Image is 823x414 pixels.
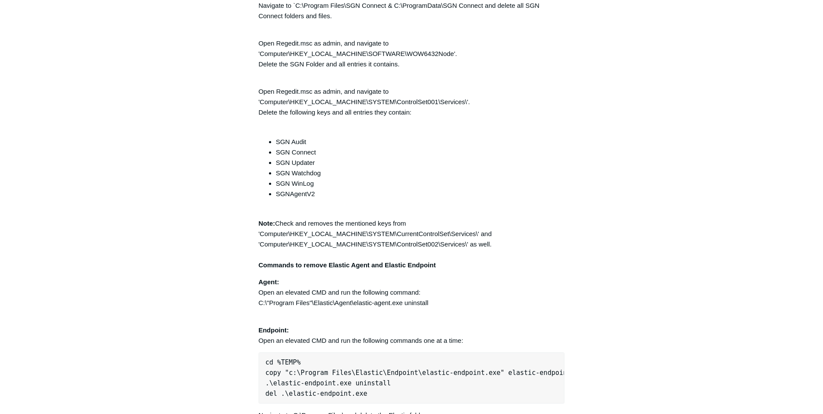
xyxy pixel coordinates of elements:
li: SGN Watchdog [276,168,565,178]
strong: Note: [259,220,275,227]
strong: Commands to remove Elastic Agent and Elastic Endpoint [259,261,436,269]
li: SGN Connect [276,147,565,158]
li: SGN Updater [276,158,565,168]
li: SGN Audit [276,137,565,147]
li: SGNAgentV2 [276,189,565,210]
p: Check and removes the mentioned keys from 'Computer\HKEY_LOCAL_MACHINE\SYSTEM\CurrentControlSet\S... [259,218,565,270]
pre: cd %TEMP% copy "c:\Program Files\Elastic\Endpoint\elastic-endpoint.exe" elastic-endpoint.exe .\el... [259,352,565,404]
li: SGN WinLog [276,178,565,189]
strong: Agent: [259,278,279,286]
p: Open Regedit.msc as admin, and navigate to 'Computer\HKEY_LOCAL_MACHINE\SYSTEM\ControlSet001\Serv... [259,76,565,128]
p: Open an elevated CMD and run the following command: C:\"Program Files"\Elastic\Agent\elastic-agen... [259,277,565,308]
strong: Endpoint: [259,326,289,334]
p: Open an elevated CMD and run the following commands one at a time: [259,315,565,346]
p: Open Regedit.msc as admin, and navigate to 'Computer\HKEY_LOCAL_MACHINE\SOFTWARE\WOW6432Node'. De... [259,28,565,69]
